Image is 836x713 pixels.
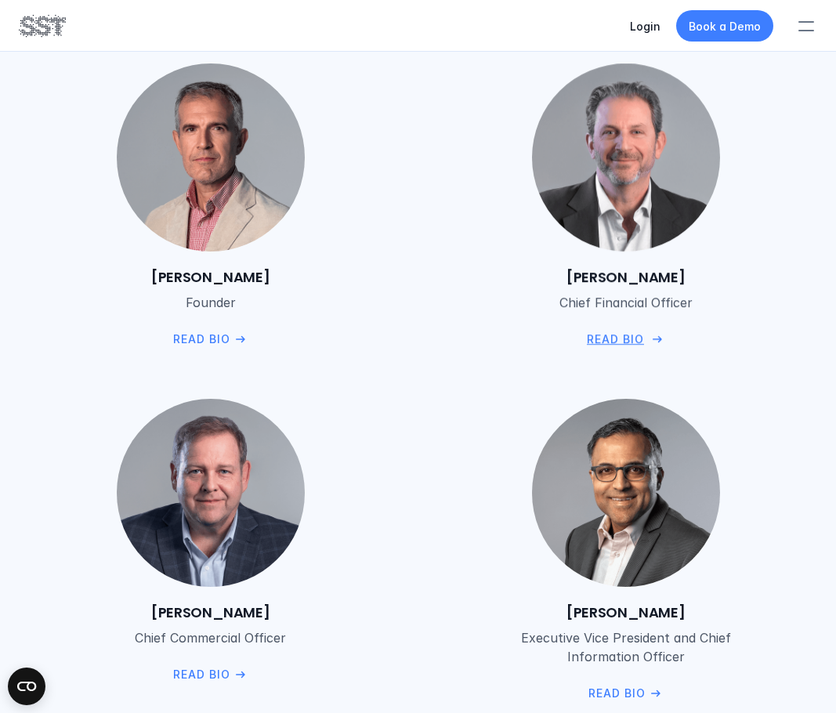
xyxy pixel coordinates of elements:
[117,399,305,587] img: John Downey headshot
[8,668,45,705] button: Open CMP widget
[676,10,773,42] a: Book a Demo
[173,331,230,348] p: Read Bio
[434,267,818,287] h6: [PERSON_NAME]
[173,666,230,683] p: Read Bio
[76,293,345,312] p: Founder
[689,18,761,34] p: Book a Demo
[19,13,66,39] img: SST logo
[588,685,646,702] p: Read Bio
[531,399,719,587] img: Amar Chaudhry headshot
[76,628,345,647] p: Chief Commercial Officer
[19,267,403,287] h6: [PERSON_NAME]
[19,603,403,622] h6: [PERSON_NAME]
[491,628,760,666] p: Executive Vice President and Chief Information Officer
[587,331,644,348] p: Read Bio
[630,20,660,33] a: Login
[434,603,818,622] h6: [PERSON_NAME]
[117,63,305,252] img: Teodor Grantcharov headshot
[491,293,760,312] p: Chief Financial Officer
[530,62,722,254] img: Dino Ewing headshot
